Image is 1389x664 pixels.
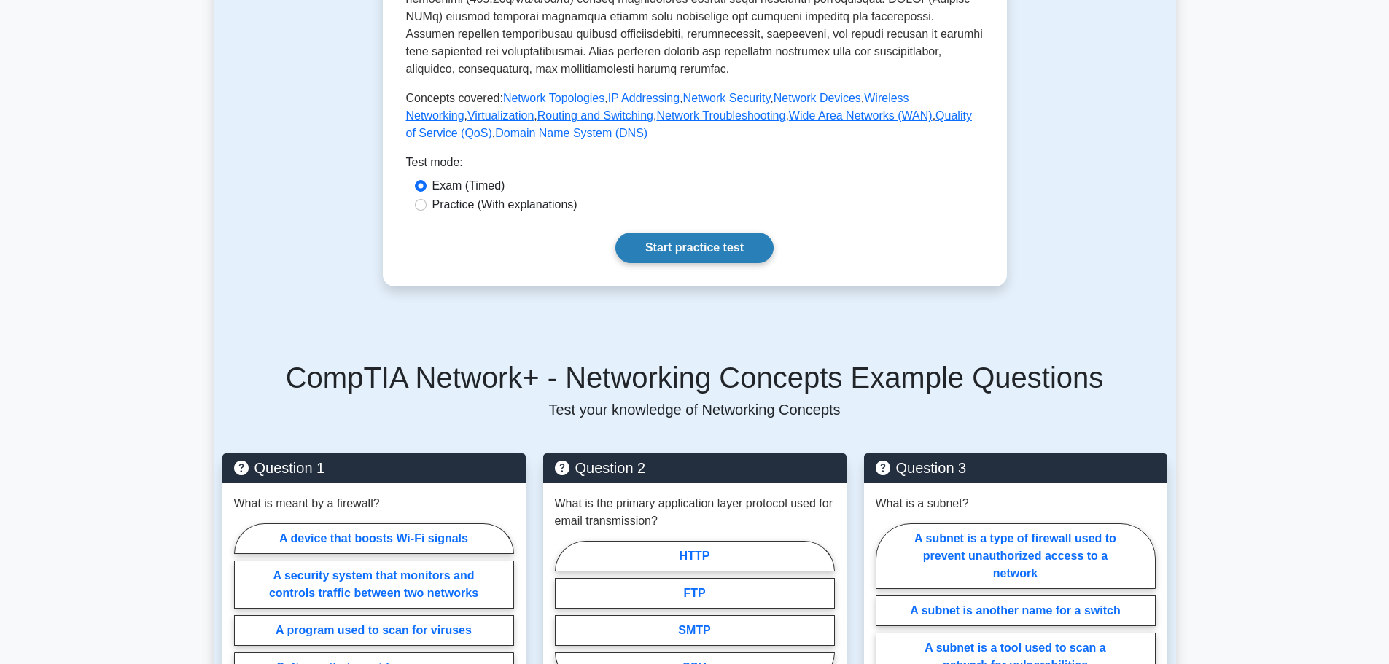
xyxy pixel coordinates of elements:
[656,109,785,122] a: Network Troubleshooting
[876,523,1156,589] label: A subnet is a type of firewall used to prevent unauthorized access to a network
[555,615,835,646] label: SMTP
[432,196,577,214] label: Practice (With explanations)
[555,459,835,477] h5: Question 2
[876,495,969,512] p: What is a subnet?
[555,495,835,530] p: What is the primary application layer protocol used for email transmission?
[432,177,505,195] label: Exam (Timed)
[503,92,604,104] a: Network Topologies
[222,401,1167,418] p: Test your knowledge of Networking Concepts
[555,541,835,571] label: HTTP
[234,495,380,512] p: What is meant by a firewall?
[876,595,1156,626] label: A subnet is another name for a switch
[876,459,1156,477] h5: Question 3
[234,561,514,609] label: A security system that monitors and controls traffic between two networks
[234,459,514,477] h5: Question 1
[608,92,680,104] a: IP Addressing
[406,154,984,177] div: Test mode:
[555,578,835,609] label: FTP
[406,90,984,142] p: Concepts covered: , , , , , , , , , ,
[234,523,514,554] label: A device that boosts Wi-Fi signals
[234,615,514,646] label: A program used to scan for viruses
[774,92,861,104] a: Network Devices
[537,109,653,122] a: Routing and Switching
[222,360,1167,395] h5: CompTIA Network+ - Networking Concepts Example Questions
[467,109,534,122] a: Virtualization
[683,92,771,104] a: Network Security
[615,233,774,263] a: Start practice test
[789,109,933,122] a: Wide Area Networks (WAN)
[495,127,647,139] a: Domain Name System (DNS)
